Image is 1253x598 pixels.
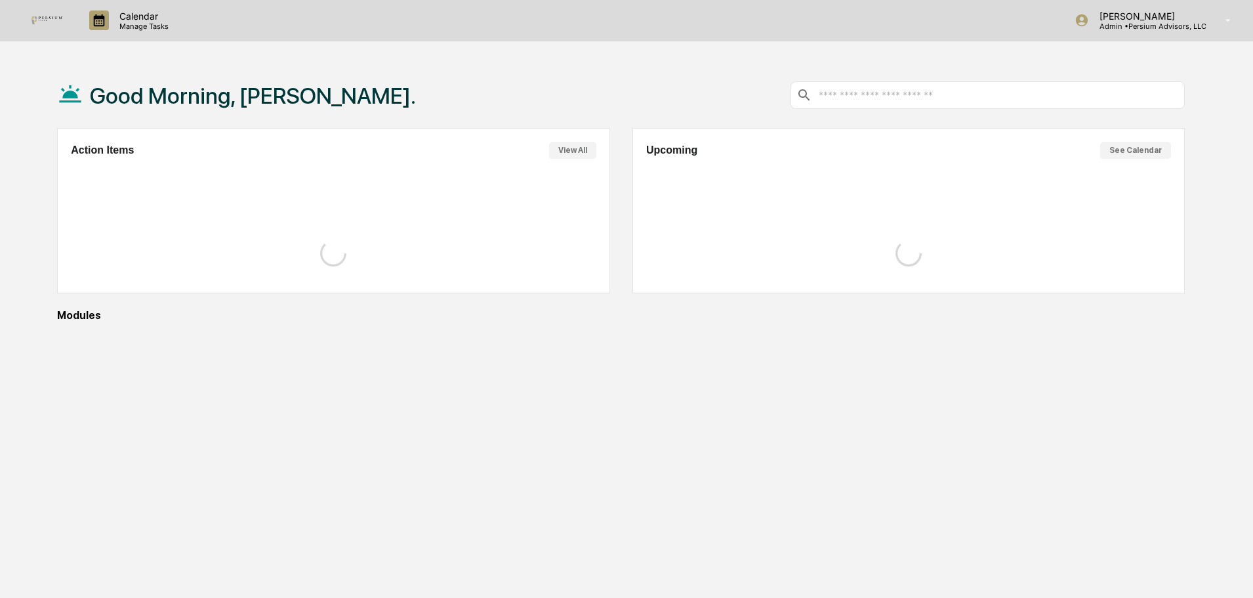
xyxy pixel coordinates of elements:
p: [PERSON_NAME] [1089,11,1206,22]
h2: Action Items [71,144,134,156]
h1: Good Morning, [PERSON_NAME]. [90,83,416,109]
button: View All [549,142,596,159]
button: See Calendar [1100,142,1171,159]
div: Modules [57,309,1185,322]
p: Calendar [109,11,175,22]
img: logo [31,16,63,24]
p: Manage Tasks [109,22,175,31]
h2: Upcoming [646,144,697,156]
p: Admin • Persium Advisors, LLC [1089,22,1206,31]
